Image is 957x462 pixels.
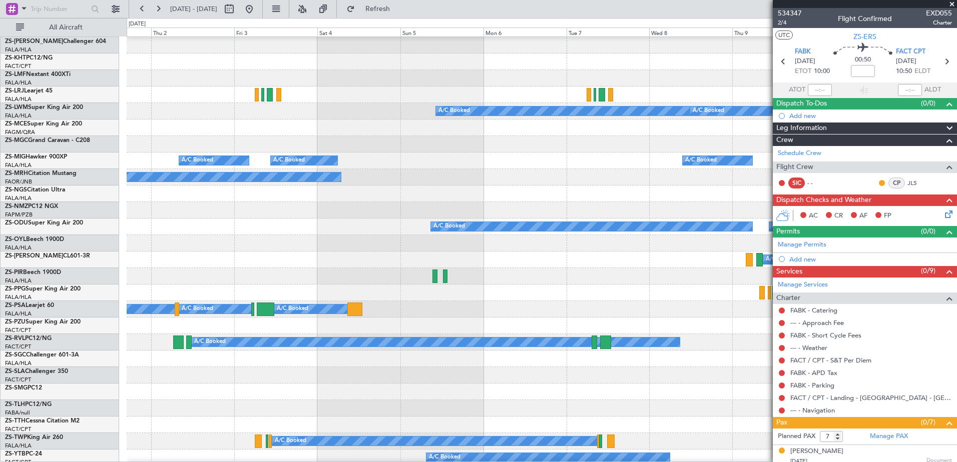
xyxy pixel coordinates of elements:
[5,104,83,110] a: ZS-LWMSuper King Air 200
[5,244,32,251] a: FALA/HLA
[182,153,213,168] div: A/C Booked
[182,301,213,316] div: A/C Booked
[795,56,815,66] span: [DATE]
[772,219,803,234] div: A/C Booked
[789,85,805,95] span: ATOT
[732,27,815,36] div: Thu 9
[5,401,52,407] a: ZS-TLHPC12/NG
[5,137,90,143] a: ZS-MGCGrand Caravan - C208
[790,331,861,339] a: FABK - Short Cycle Fees
[776,266,802,277] span: Services
[5,55,53,61] a: ZS-KHTPC12/NG
[5,401,25,407] span: ZS-TLH
[273,153,305,168] div: A/C Booked
[859,211,867,221] span: AF
[907,178,930,187] a: JLS
[789,111,952,120] div: Add new
[5,385,28,391] span: ZS-SMG
[5,326,31,334] a: FACT/CPT
[151,27,234,36] div: Thu 2
[11,19,109,35] button: All Aircraft
[5,220,83,226] a: ZS-ODUSuper King Air 200
[484,27,567,36] div: Mon 6
[5,88,53,94] a: ZS-LRJLearjet 45
[778,18,802,27] span: 2/4
[775,30,793,39] button: UTC
[170,4,217,13] span: [DATE] - [DATE]
[5,79,32,86] a: FALA/HLA
[776,161,813,173] span: Flight Crew
[400,27,484,36] div: Sun 5
[5,38,106,44] a: ZS-[PERSON_NAME]Challenger 604
[438,103,470,118] div: A/C Booked
[5,409,30,416] a: FABA/null
[5,220,28,226] span: ZS-ODU
[5,71,26,77] span: ZS-LMF
[790,343,827,352] a: --- - Weather
[649,27,732,36] div: Wed 8
[776,226,800,237] span: Permits
[896,56,916,66] span: [DATE]
[5,88,24,94] span: ZS-LRJ
[275,433,306,448] div: A/C Booked
[5,236,64,242] a: ZS-OYLBeech 1900D
[5,352,79,358] a: ZS-SGCChallenger 601-3A
[5,187,27,193] span: ZS-NGS
[5,352,26,358] span: ZS-SGC
[921,417,935,427] span: (0/7)
[914,66,930,76] span: ELDT
[5,253,63,259] span: ZS-[PERSON_NAME]
[778,8,802,18] span: 534347
[5,286,81,292] a: ZS-PPGSuper King Air 200
[776,417,787,428] span: Pax
[5,385,42,391] a: ZS-SMGPC12
[790,306,837,314] a: FABK - Catering
[5,170,28,176] span: ZS-MRH
[776,98,827,109] span: Dispatch To-Dos
[234,27,317,36] div: Fri 3
[5,194,32,202] a: FALA/HLA
[790,406,835,414] a: --- - Navigation
[790,393,952,402] a: FACT / CPT - Landing - [GEOGRAPHIC_DATA] - [GEOGRAPHIC_DATA] International FACT / CPT
[5,368,25,374] span: ZS-SLA
[5,121,82,127] a: ZS-MCESuper King Air 200
[5,359,32,367] a: FALA/HLA
[5,335,25,341] span: ZS-RVL
[778,148,821,158] a: Schedule Crew
[5,211,33,218] a: FAPM/PZB
[790,356,871,364] a: FACT / CPT - S&T Per Diem
[921,226,935,236] span: (0/0)
[789,255,952,263] div: Add new
[433,219,465,234] div: A/C Booked
[5,38,63,44] span: ZS-[PERSON_NAME]
[5,277,32,284] a: FALA/HLA
[809,211,818,221] span: AC
[5,376,31,383] a: FACT/CPT
[5,269,23,275] span: ZS-PIR
[5,154,67,160] a: ZS-MIGHawker 900XP
[790,381,834,389] a: FABK - Parking
[5,286,26,292] span: ZS-PPG
[317,27,400,36] div: Sat 4
[5,319,26,325] span: ZS-PZU
[5,310,32,317] a: FALA/HLA
[776,292,800,304] span: Charter
[778,240,826,250] a: Manage Permits
[5,269,61,275] a: ZS-PIRBeech 1900D
[277,301,308,316] div: A/C Booked
[795,47,811,57] span: FABK
[884,211,891,221] span: FP
[5,451,26,457] span: ZS-YTB
[5,112,32,119] a: FALA/HLA
[888,177,905,188] div: CP
[926,18,952,27] span: Charter
[5,418,80,424] a: ZS-TTHCessna Citation M2
[808,84,832,96] input: --:--
[693,103,724,118] div: A/C Booked
[921,265,935,276] span: (0/9)
[685,153,717,168] div: A/C Booked
[896,66,912,76] span: 10:50
[807,178,830,187] div: - -
[5,442,32,449] a: FALA/HLA
[5,434,63,440] a: ZS-TWPKing Air 260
